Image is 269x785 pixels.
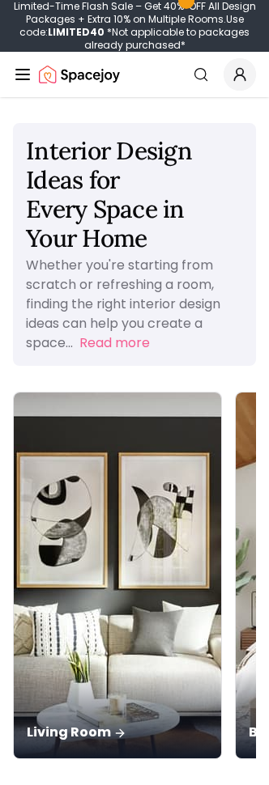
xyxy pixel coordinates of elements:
span: Use code: [19,12,244,39]
button: Read more [79,333,150,353]
span: *Not applicable to packages already purchased* [84,25,250,52]
a: Spacejoy [39,58,120,91]
h1: Interior Design Ideas for Every Space in Your Home [26,136,243,252]
img: Living Room [14,392,221,758]
nav: Global [13,52,256,97]
a: Living RoomLiving Room [13,392,222,759]
p: Whether you're starting from scratch or refreshing a room, finding the right interior design idea... [26,256,220,352]
img: Spacejoy Logo [39,58,120,91]
b: LIMITED40 [48,25,105,39]
p: Living Room [27,723,208,742]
